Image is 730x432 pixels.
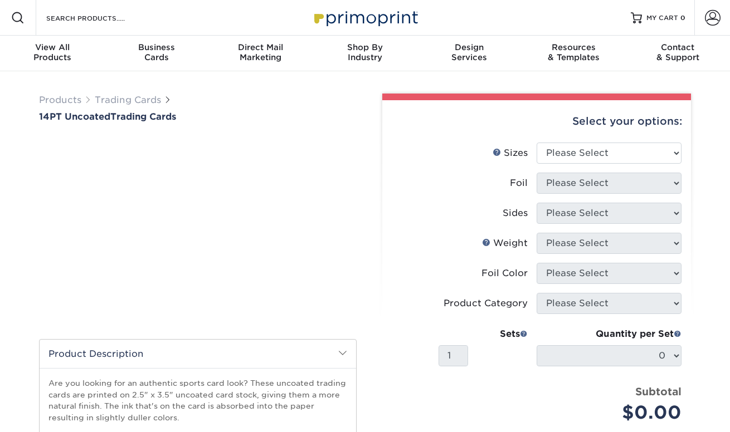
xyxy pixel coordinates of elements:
[444,297,528,310] div: Product Category
[481,267,528,280] div: Foil Color
[522,36,626,71] a: Resources& Templates
[510,176,528,190] div: Foil
[503,207,528,220] div: Sides
[493,146,528,160] div: Sizes
[39,111,110,122] span: 14PT Uncoated
[313,42,417,62] div: Industry
[39,111,357,122] h1: Trading Cards
[417,42,522,62] div: Services
[208,36,313,71] a: Direct MailMarketing
[635,385,682,397] strong: Subtotal
[95,95,161,105] a: Trading Cards
[104,36,208,71] a: BusinessCards
[439,327,528,341] div: Sets
[391,100,682,143] div: Select your options:
[208,42,313,62] div: Marketing
[626,42,730,62] div: & Support
[545,399,682,426] div: $0.00
[646,13,678,23] span: MY CART
[680,14,685,22] span: 0
[39,111,357,122] a: 14PT UncoatedTrading Cards
[45,11,154,24] input: SEARCH PRODUCTS.....
[417,36,522,71] a: DesignServices
[522,42,626,62] div: & Templates
[104,42,208,62] div: Cards
[104,42,208,52] span: Business
[482,237,528,250] div: Weight
[208,42,313,52] span: Direct Mail
[537,327,682,341] div: Quantity per Set
[40,340,356,368] h2: Product Description
[626,36,730,71] a: Contact& Support
[626,42,730,52] span: Contact
[309,6,421,30] img: Primoprint
[313,42,417,52] span: Shop By
[417,42,522,52] span: Design
[313,36,417,71] a: Shop ByIndustry
[522,42,626,52] span: Resources
[39,95,81,105] a: Products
